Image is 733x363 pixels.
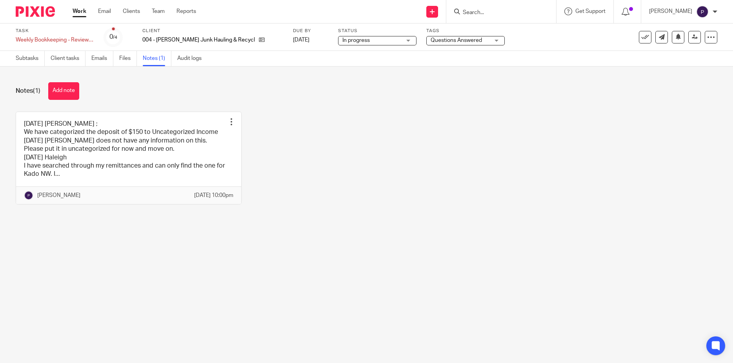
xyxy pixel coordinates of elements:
small: /4 [113,35,117,40]
a: Audit logs [177,51,207,66]
span: Get Support [575,9,606,14]
a: Client tasks [51,51,85,66]
p: 004 - [PERSON_NAME] Junk Hauling & Recycling LLC [142,36,255,44]
a: Reports [176,7,196,15]
a: Subtasks [16,51,45,66]
a: Files [119,51,137,66]
a: Email [98,7,111,15]
span: (1) [33,88,40,94]
a: Notes (1) [143,51,171,66]
a: Team [152,7,165,15]
a: Work [73,7,86,15]
label: Tags [426,28,505,34]
label: Client [142,28,283,34]
div: Weekly Bookkeeping - Review Emails Updates and QBO Deposits [16,36,94,44]
button: Add note [48,82,79,100]
p: [PERSON_NAME] [37,191,80,199]
span: [DATE] [293,37,309,43]
span: In progress [342,38,370,43]
h1: Notes [16,87,40,95]
img: Pixie [16,6,55,17]
span: Questions Answered [431,38,482,43]
img: svg%3E [696,5,709,18]
a: Emails [91,51,113,66]
p: [PERSON_NAME] [649,7,692,15]
input: Search [462,9,533,16]
p: [DATE] 10:00pm [194,191,233,199]
img: svg%3E [24,191,33,200]
label: Due by [293,28,328,34]
label: Status [338,28,417,34]
a: Clients [123,7,140,15]
div: 0 [109,33,117,42]
label: Task [16,28,94,34]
